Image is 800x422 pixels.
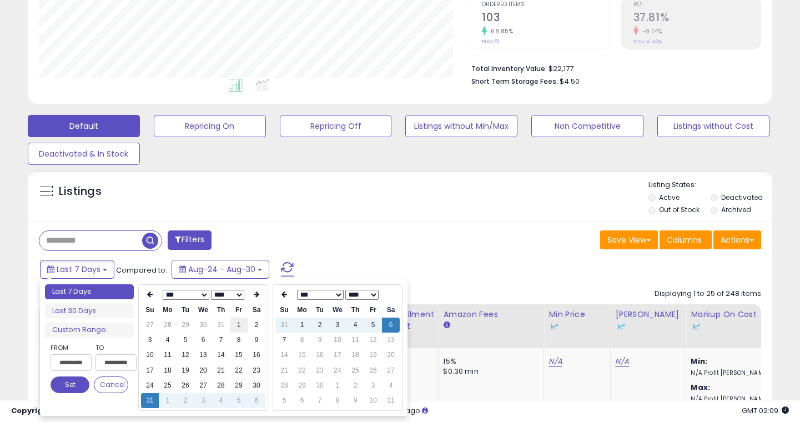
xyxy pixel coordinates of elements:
[177,363,194,378] td: 19
[230,303,248,318] th: Fr
[346,393,364,408] td: 9
[600,230,658,249] button: Save View
[638,27,662,36] small: -8.74%
[212,393,230,408] td: 4
[549,321,560,332] img: InventoryLab Logo
[248,378,265,393] td: 30
[283,406,789,416] div: Last InventoryLab Update: 3 hours ago.
[364,303,382,318] th: Fr
[141,303,159,318] th: Su
[311,378,329,393] td: 30
[141,363,159,378] td: 17
[57,264,100,275] span: Last 7 Days
[275,333,293,348] td: 7
[346,303,364,318] th: Th
[159,318,177,333] td: 28
[212,303,230,318] th: Th
[168,230,211,250] button: Filters
[45,304,134,319] li: Last 30 Days
[177,318,194,333] td: 29
[177,378,194,393] td: 26
[391,356,430,366] div: 6.62
[275,363,293,378] td: 21
[11,405,52,416] strong: Copyright
[141,393,159,408] td: 31
[667,234,702,245] span: Columns
[364,348,382,363] td: 19
[660,230,712,249] button: Columns
[487,27,513,36] small: 68.85%
[691,369,783,377] p: N/A Profit [PERSON_NAME]
[346,333,364,348] td: 11
[194,303,212,318] th: We
[482,2,609,8] span: Ordered Items
[230,378,248,393] td: 29
[293,348,311,363] td: 15
[293,333,311,348] td: 8
[45,323,134,338] li: Custom Range
[159,363,177,378] td: 18
[212,378,230,393] td: 28
[443,309,539,320] div: Amazon Fees
[329,393,346,408] td: 8
[248,393,265,408] td: 6
[59,184,102,199] h5: Listings
[329,348,346,363] td: 17
[364,333,382,348] td: 12
[141,378,159,393] td: 24
[721,205,751,214] label: Archived
[329,303,346,318] th: We
[346,378,364,393] td: 2
[615,309,681,332] div: [PERSON_NAME]
[329,378,346,393] td: 1
[391,309,434,332] div: Fulfillment Cost
[293,393,311,408] td: 6
[275,348,293,363] td: 14
[154,115,266,137] button: Repricing On
[329,318,346,333] td: 3
[615,320,681,332] div: Some or all of the values in this column are provided from Inventory Lab.
[230,363,248,378] td: 22
[293,318,311,333] td: 1
[51,342,89,353] label: From
[443,366,535,376] div: $0.30 min
[405,115,517,137] button: Listings without Min/Max
[691,309,787,332] div: Markup on Cost
[275,393,293,408] td: 5
[230,318,248,333] td: 1
[194,348,212,363] td: 13
[159,333,177,348] td: 4
[691,356,707,366] b: Min:
[194,393,212,408] td: 3
[721,193,763,202] label: Deactivated
[159,378,177,393] td: 25
[177,348,194,363] td: 12
[382,348,400,363] td: 20
[311,333,329,348] td: 9
[615,321,626,332] img: InventoryLab Logo
[230,333,248,348] td: 8
[346,348,364,363] td: 18
[194,363,212,378] td: 20
[311,363,329,378] td: 23
[141,348,159,363] td: 10
[633,11,761,26] h2: 37.81%
[188,264,255,275] span: Aug-24 - Aug-30
[11,406,193,416] div: seller snap | |
[346,363,364,378] td: 25
[95,342,128,353] label: To
[691,321,702,332] img: InventoryLab Logo
[382,303,400,318] th: Sa
[686,304,792,348] th: The percentage added to the cost of goods (COGS) that forms the calculator for Min & Max prices.
[177,393,194,408] td: 2
[382,393,400,408] td: 11
[51,376,89,393] button: Set
[275,303,293,318] th: Su
[311,303,329,318] th: Tu
[633,2,761,8] span: ROI
[230,348,248,363] td: 15
[94,376,128,393] button: Cancel
[212,333,230,348] td: 7
[471,64,547,73] b: Total Inventory Value:
[159,393,177,408] td: 1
